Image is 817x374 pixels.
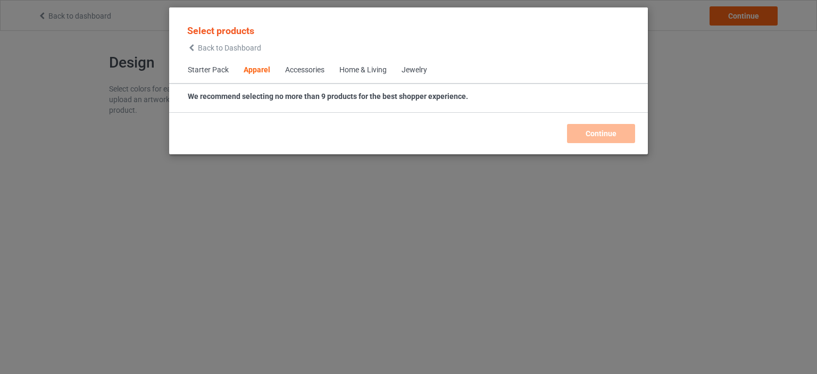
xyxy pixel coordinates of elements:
[180,57,236,83] span: Starter Pack
[188,92,468,101] strong: We recommend selecting no more than 9 products for the best shopper experience.
[402,65,427,76] div: Jewelry
[198,44,261,52] span: Back to Dashboard
[285,65,324,76] div: Accessories
[339,65,387,76] div: Home & Living
[187,25,254,36] span: Select products
[244,65,270,76] div: Apparel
